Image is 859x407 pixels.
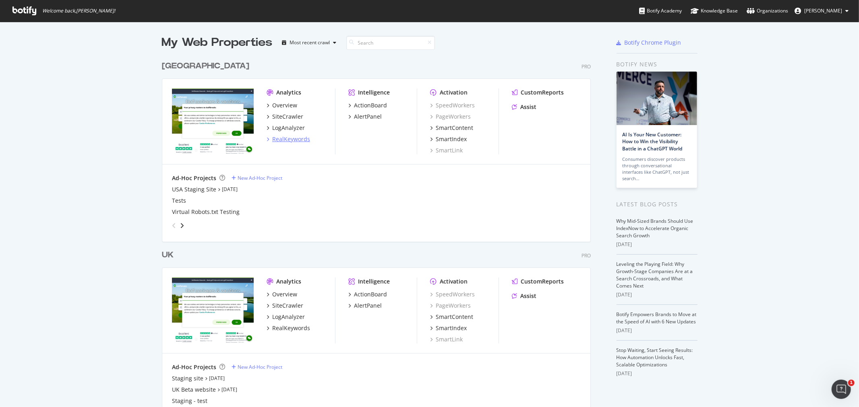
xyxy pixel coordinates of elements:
a: SmartIndex [430,135,467,143]
div: ActionBoard [354,101,387,109]
a: Botify Empowers Brands to Move at the Speed of AI with 6 New Updates [617,311,697,325]
a: LogAnalyzer [267,313,305,321]
div: Assist [520,103,536,111]
div: Botify Academy [639,7,682,15]
a: SpeedWorkers [430,290,475,298]
a: SmartContent [430,313,473,321]
img: www.golfbreaks.com/en-us/ [172,88,254,154]
a: SmartLink [430,146,463,154]
a: SiteCrawler [267,302,303,310]
a: [DATE] [209,375,225,382]
a: RealKeywords [267,324,310,332]
a: SpeedWorkers [430,101,475,109]
a: AlertPanel [348,113,382,121]
div: Assist [520,292,536,300]
a: Why Mid-Sized Brands Should Use IndexNow to Accelerate Organic Search Growth [617,218,693,239]
div: RealKeywords [272,135,310,143]
div: Most recent crawl [290,40,330,45]
div: RealKeywords [272,324,310,332]
div: Pro [582,252,591,259]
a: AlertPanel [348,302,382,310]
a: CustomReports [512,88,564,97]
div: LogAnalyzer [272,313,305,321]
div: Analytics [276,88,301,97]
a: Botify Chrome Plugin [617,39,681,47]
a: CustomReports [512,277,564,286]
div: [DATE] [617,327,698,334]
div: SmartIndex [436,135,467,143]
div: Pro [582,63,591,70]
a: Tests [172,197,186,205]
div: Knowledge Base [691,7,738,15]
div: Intelligence [358,277,390,286]
a: AI Is Your New Customer: How to Win the Visibility Battle in a ChatGPT World [623,131,683,152]
a: Assist [512,103,536,111]
div: New Ad-Hoc Project [238,175,282,181]
a: Virtual Robots.txt Testing [172,208,240,216]
a: New Ad-Hoc Project [232,364,282,370]
a: RealKeywords [267,135,310,143]
a: Stop Waiting, Start Seeing Results: How Automation Unlocks Fast, Scalable Optimizations [617,347,693,368]
a: Staging - test [172,397,207,405]
div: UK [162,249,174,261]
button: [PERSON_NAME] [788,4,855,17]
a: SmartLink [430,335,463,343]
div: Overview [272,101,297,109]
button: Most recent crawl [279,36,340,49]
div: SmartIndex [436,324,467,332]
div: SmartContent [436,124,473,132]
img: AI Is Your New Customer: How to Win the Visibility Battle in a ChatGPT World [617,72,697,125]
div: AlertPanel [354,302,382,310]
span: Welcome back, [PERSON_NAME] ! [42,8,115,14]
a: [GEOGRAPHIC_DATA] [162,60,253,72]
div: AlertPanel [354,113,382,121]
div: CustomReports [521,88,564,97]
div: [DATE] [617,241,698,248]
img: www.golfbreaks.com/en-gb/ [172,277,254,343]
div: Consumers discover products through conversational interfaces like ChatGPT, not just search… [623,156,691,182]
a: Assist [512,292,536,300]
div: Ad-Hoc Projects [172,174,216,182]
div: CustomReports [521,277,564,286]
span: Tom Neale [804,7,842,14]
div: New Ad-Hoc Project [238,364,282,370]
div: Organizations [747,7,788,15]
div: Overview [272,290,297,298]
div: ActionBoard [354,290,387,298]
a: Staging site [172,374,203,382]
a: Overview [267,290,297,298]
div: Latest Blog Posts [617,200,698,209]
div: angle-left [169,219,179,232]
a: UK Beta website [172,386,216,394]
a: Leveling the Playing Field: Why Growth-Stage Companies Are at a Search Crossroads, and What Comes... [617,261,693,289]
a: PageWorkers [430,302,471,310]
a: Overview [267,101,297,109]
a: PageWorkers [430,113,471,121]
a: SmartIndex [430,324,467,332]
a: [DATE] [222,186,238,193]
div: Botify news [617,60,698,69]
div: [DATE] [617,370,698,377]
a: New Ad-Hoc Project [232,175,282,181]
span: 1 [848,380,855,386]
a: USA Staging Site [172,185,216,193]
div: [GEOGRAPHIC_DATA] [162,60,249,72]
a: SmartContent [430,124,473,132]
div: SmartContent [436,313,473,321]
div: [DATE] [617,291,698,298]
div: Activation [440,88,468,97]
a: SiteCrawler [267,113,303,121]
a: UK [162,249,177,261]
a: LogAnalyzer [267,124,305,132]
div: SiteCrawler [272,302,303,310]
